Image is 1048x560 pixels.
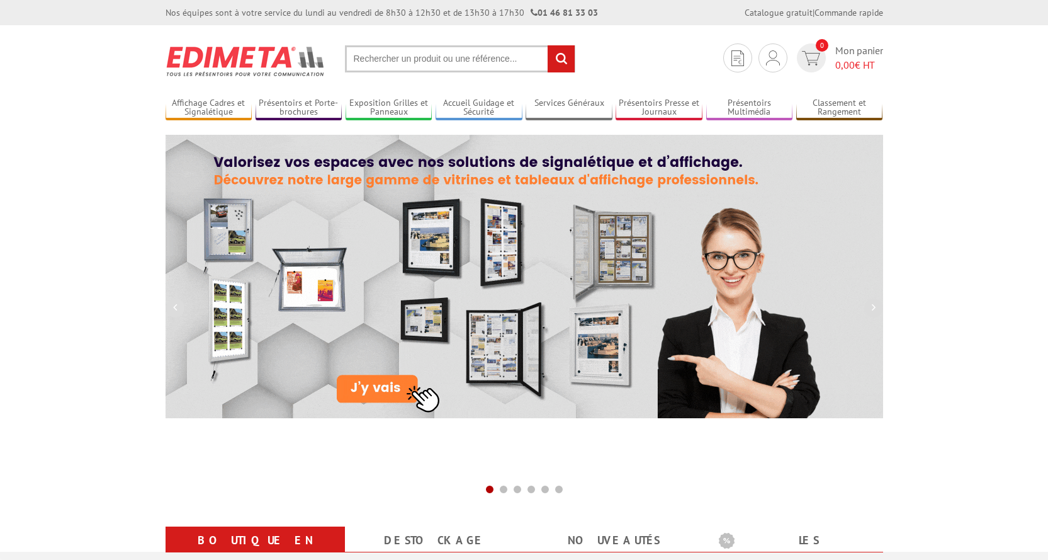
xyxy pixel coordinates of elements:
[719,529,876,554] b: Les promotions
[526,98,612,118] a: Services Généraux
[531,7,598,18] strong: 01 46 81 33 03
[794,43,883,72] a: devis rapide 0 Mon panier 0,00€ HT
[766,50,780,66] img: devis rapide
[548,45,575,72] input: rechercher
[816,39,828,52] span: 0
[802,51,820,66] img: devis rapide
[346,98,432,118] a: Exposition Grilles et Panneaux
[539,529,689,552] a: nouveautés
[616,98,702,118] a: Présentoirs Presse et Journaux
[360,529,509,552] a: Destockage
[745,7,813,18] a: Catalogue gratuit
[731,50,744,66] img: devis rapide
[166,6,598,19] div: Nos équipes sont à votre service du lundi au vendredi de 8h30 à 12h30 et de 13h30 à 17h30
[706,98,793,118] a: Présentoirs Multimédia
[166,98,252,118] a: Affichage Cadres et Signalétique
[166,38,326,84] img: Présentoir, panneau, stand - Edimeta - PLV, affichage, mobilier bureau, entreprise
[796,98,883,118] a: Classement et Rangement
[814,7,883,18] a: Commande rapide
[256,98,342,118] a: Présentoirs et Porte-brochures
[345,45,575,72] input: Rechercher un produit ou une référence...
[745,6,883,19] div: |
[436,98,522,118] a: Accueil Guidage et Sécurité
[835,59,855,71] span: 0,00
[835,43,883,72] span: Mon panier
[835,58,883,72] span: € HT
